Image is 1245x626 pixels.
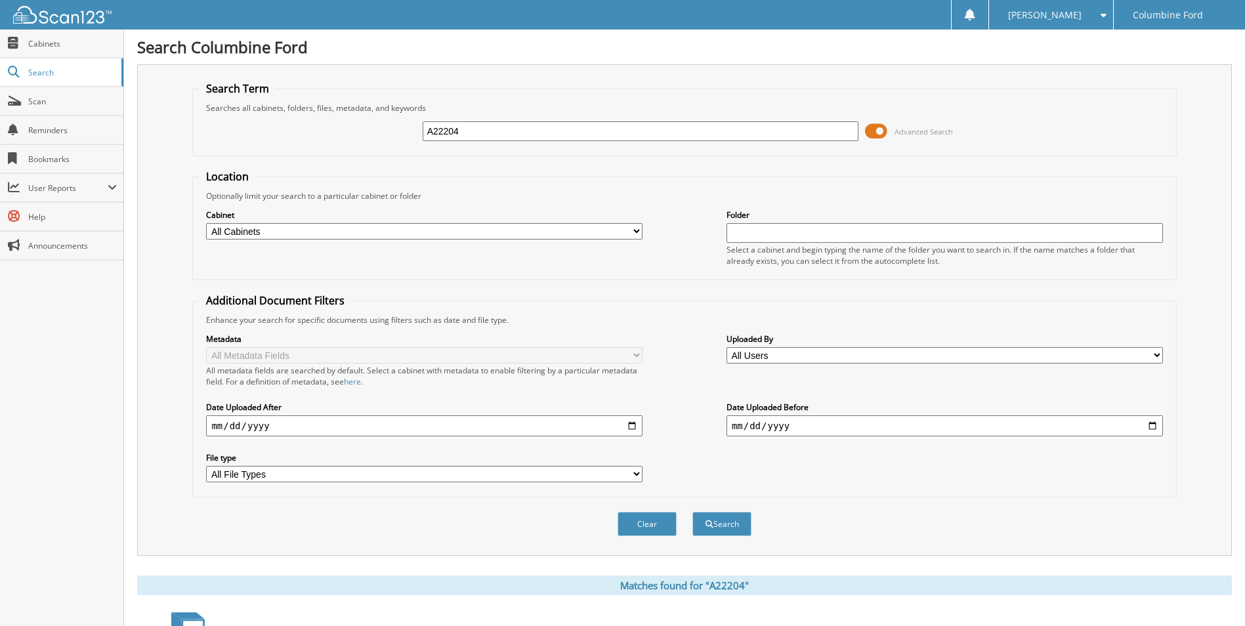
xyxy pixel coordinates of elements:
h1: Search Columbine Ford [137,36,1232,58]
legend: Location [200,169,255,184]
label: Date Uploaded Before [727,402,1163,413]
label: Folder [727,209,1163,220]
span: Reminders [28,125,117,136]
input: start [206,415,643,436]
div: All metadata fields are searched by default. Select a cabinet with metadata to enable filtering b... [206,365,643,387]
label: Uploaded By [727,333,1163,344]
div: Enhance your search for specific documents using filters such as date and file type. [200,314,1169,325]
span: [PERSON_NAME] [1008,11,1082,19]
a: here [344,376,361,387]
span: User Reports [28,182,108,194]
legend: Search Term [200,81,276,96]
label: Cabinet [206,209,643,220]
div: Matches found for "A22204" [137,575,1232,595]
span: Help [28,211,117,222]
span: Scan [28,96,117,107]
label: Date Uploaded After [206,402,643,413]
div: Optionally limit your search to a particular cabinet or folder [200,190,1169,201]
img: scan123-logo-white.svg [13,6,112,24]
span: Columbine Ford [1133,11,1203,19]
label: Metadata [206,333,643,344]
button: Search [692,512,751,536]
span: Announcements [28,240,117,251]
input: end [727,415,1163,436]
label: File type [206,452,643,463]
div: Searches all cabinets, folders, files, metadata, and keywords [200,102,1169,114]
div: Select a cabinet and begin typing the name of the folder you want to search in. If the name match... [727,244,1163,266]
span: Advanced Search [895,127,953,136]
legend: Additional Document Filters [200,293,351,308]
span: Bookmarks [28,154,117,165]
button: Clear [618,512,677,536]
span: Cabinets [28,38,117,49]
span: Search [28,67,115,78]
